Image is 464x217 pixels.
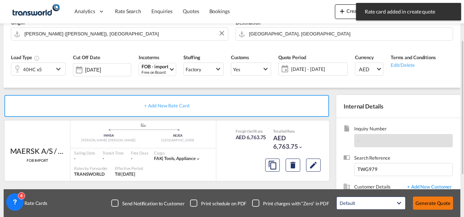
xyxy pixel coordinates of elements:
[265,159,280,172] button: Copy
[391,61,436,68] div: Edit/Delete
[139,63,176,76] md-select: Select Incoterms: FOB - import Free on Board
[357,138,359,144] span: -
[74,156,95,162] div: -
[103,150,124,156] div: Transit Time
[273,129,310,134] div: Total Rate
[73,54,100,60] span: Cut Off Date
[143,138,213,143] div: [GEOGRAPHIC_DATA]
[354,155,453,163] span: Search Reference
[11,27,228,41] md-input-container: Jawaharlal Nehru (Nhava Sheva), INNSA
[11,3,60,20] img: f753ae806dec11f0841701cdfdf085c0.png
[282,129,287,133] span: Sell
[131,156,132,162] div: -
[154,156,165,161] span: FAK
[183,8,199,14] span: Quotes
[355,62,383,76] md-select: Select Currency: د.إ AEDUnited Arab Emirates Dirham
[11,62,66,76] div: 40HC x5icon-chevron-down
[354,183,403,192] span: Customer Details
[74,171,105,177] span: TRANSWORLD
[231,54,249,60] span: Customs
[278,54,306,60] span: Quote Period
[236,129,266,134] div: Freight Rate
[403,183,453,192] span: + Add New Customer
[115,165,143,171] div: Effective Period
[122,200,184,207] div: Send Notification to Customer
[139,54,159,60] span: Incoterms
[249,27,449,40] input: Search by Door/Port
[236,134,266,141] div: AED 6,763.75
[236,27,453,41] md-input-container: Jebel Ali, AEJEA
[340,200,355,206] div: Default
[252,199,329,207] md-checkbox: Checkbox No Ink
[286,159,300,172] button: Delete
[154,156,196,162] div: tools, appliance
[279,65,287,73] md-icon: icon-calendar
[34,55,40,61] md-icon: icon-information-outline
[231,62,271,76] md-select: Select Customs: Yes
[183,62,224,76] md-select: Select Stuffing: Factory
[413,197,453,210] button: Generate Quote
[11,54,40,60] span: Load Type
[216,28,227,39] button: Clear Input
[74,138,143,143] div: [PERSON_NAME] ([PERSON_NAME])
[186,66,201,72] div: Factory
[143,133,213,138] div: AEJEA
[24,27,224,40] input: Search by Door/Port
[236,20,260,26] span: Destination
[151,8,173,14] span: Enquiries
[74,165,108,171] div: Rates by Forwarder
[144,103,189,108] span: + Add New Rate Card
[291,66,345,72] span: [DATE] - [DATE]
[139,123,148,127] md-icon: assets/icons/custom/ship-fill.svg
[306,159,321,172] button: Edit
[74,171,108,178] div: TRANSWORLD
[103,156,124,162] div: -
[162,156,163,161] span: |
[201,200,246,207] div: Print schedule on PDF
[338,7,347,15] md-icon: icon-plus 400-fg
[233,66,240,72] div: Yes
[289,64,347,74] span: [DATE] - [DATE]
[354,125,453,134] span: Inquiry Number
[298,145,303,150] md-icon: icon-chevron-down
[268,161,277,170] md-icon: assets/icons/custom/copyQuote.svg
[142,69,169,75] div: Free on Board
[335,4,378,19] button: icon-plus 400-fgCreate Quote
[85,67,131,73] input: Select
[248,129,255,133] span: Sell
[115,171,135,178] div: Till 30 Sep 2025
[391,54,436,60] span: Terms and Conditions
[74,150,95,156] div: Sailing Date
[115,8,141,14] span: Rate Search
[23,64,42,75] div: 40HC x5
[11,20,24,26] span: Origin
[263,200,329,207] div: Print charges with “Zero” in PDF
[21,200,47,206] span: Rate Cards
[111,199,184,207] md-checkbox: Checkbox No Ink
[4,95,329,117] div: + Add New Rate Card
[363,8,455,15] span: Rate card added in create quote
[115,171,135,177] span: Till [DATE]
[273,134,310,151] div: AED 6,763.75
[359,66,376,73] span: AED
[10,146,65,156] div: MAERSK A/S / TDWC-DUBAI
[54,65,65,73] md-icon: icon-chevron-down
[354,163,453,176] input: Enter search reference
[196,156,201,161] md-icon: icon-chevron-down
[154,150,201,156] div: Cargo
[355,54,374,60] span: Currency
[190,199,246,207] md-checkbox: Checkbox No Ink
[336,95,460,118] div: Internal Details
[183,54,200,60] span: Stuffing
[74,133,143,138] div: INNSA
[209,8,230,14] span: Bookings
[131,150,148,156] div: Free Days
[27,158,48,163] span: FOB IMPORT
[142,64,169,69] div: FOB - import
[74,8,95,15] span: Analytics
